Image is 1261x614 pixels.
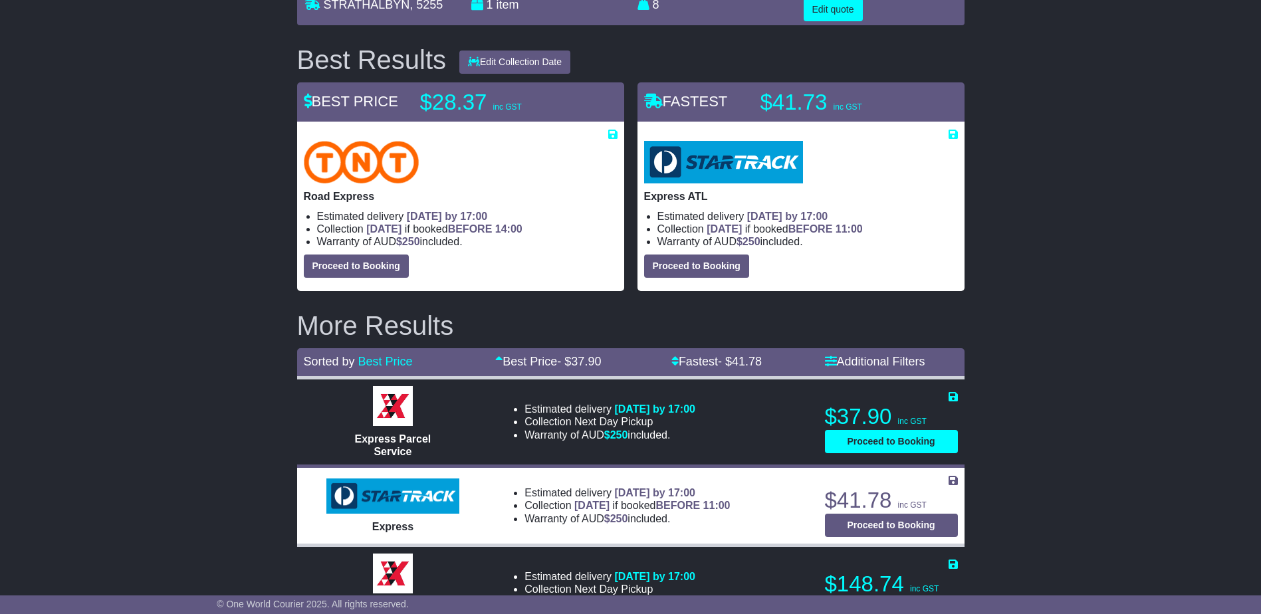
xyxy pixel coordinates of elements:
[825,487,958,514] p: $41.78
[407,211,488,222] span: [DATE] by 17:00
[402,236,420,247] span: 250
[524,570,695,583] li: Estimated delivery
[373,386,413,426] img: Border Express: Express Parcel Service
[836,223,863,235] span: 11:00
[898,500,927,510] span: inc GST
[898,417,927,426] span: inc GST
[825,514,958,537] button: Proceed to Booking
[304,255,409,278] button: Proceed to Booking
[366,223,401,235] span: [DATE]
[657,210,958,223] li: Estimated delivery
[655,500,700,511] span: BEFORE
[304,93,398,110] span: BEST PRICE
[574,500,730,511] span: if booked
[644,255,749,278] button: Proceed to Booking
[524,583,695,595] li: Collection
[788,223,833,235] span: BEFORE
[524,499,730,512] li: Collection
[825,403,958,430] p: $37.90
[657,235,958,248] li: Warranty of AUD included.
[604,429,628,441] span: $
[825,355,925,368] a: Additional Filters
[524,486,730,499] li: Estimated delivery
[644,93,728,110] span: FASTEST
[304,190,618,203] p: Road Express
[495,355,601,368] a: Best Price- $37.90
[604,513,628,524] span: $
[493,102,522,112] span: inc GST
[317,235,618,248] li: Warranty of AUD included.
[317,210,618,223] li: Estimated delivery
[459,51,570,74] button: Edit Collection Date
[614,571,695,582] span: [DATE] by 17:00
[217,599,409,609] span: © One World Courier 2025. All rights reserved.
[743,236,760,247] span: 250
[524,403,695,415] li: Estimated delivery
[747,211,828,222] span: [DATE] by 17:00
[825,430,958,453] button: Proceed to Booking
[290,45,453,74] div: Best Results
[297,311,965,340] h2: More Results
[574,583,653,595] span: Next Day Pickup
[614,487,695,498] span: [DATE] by 17:00
[373,554,413,593] img: Border Express: Express Bulk Service
[571,355,601,368] span: 37.90
[671,355,762,368] a: Fastest- $41.78
[610,513,628,524] span: 250
[317,223,618,235] li: Collection
[707,223,742,235] span: [DATE]
[495,223,522,235] span: 14:00
[574,416,653,427] span: Next Day Pickup
[574,500,610,511] span: [DATE]
[524,512,730,525] li: Warranty of AUD included.
[557,355,601,368] span: - $
[657,223,958,235] li: Collection
[760,89,927,116] p: $41.73
[372,521,413,532] span: Express
[420,89,586,116] p: $28.37
[610,429,628,441] span: 250
[326,478,459,514] img: StarTrack: Express
[396,236,420,247] span: $
[358,355,413,368] a: Best Price
[524,415,695,428] li: Collection
[737,236,760,247] span: $
[910,584,939,593] span: inc GST
[718,355,762,368] span: - $
[707,223,862,235] span: if booked
[366,223,522,235] span: if booked
[825,571,958,597] p: $148.74
[644,190,958,203] p: Express ATL
[834,102,862,112] span: inc GST
[614,403,695,415] span: [DATE] by 17:00
[524,429,695,441] li: Warranty of AUD included.
[703,500,731,511] span: 11:00
[644,141,803,183] img: StarTrack: Express ATL
[732,355,762,368] span: 41.78
[304,141,419,183] img: TNT Domestic: Road Express
[304,355,355,368] span: Sorted by
[448,223,493,235] span: BEFORE
[355,433,431,457] span: Express Parcel Service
